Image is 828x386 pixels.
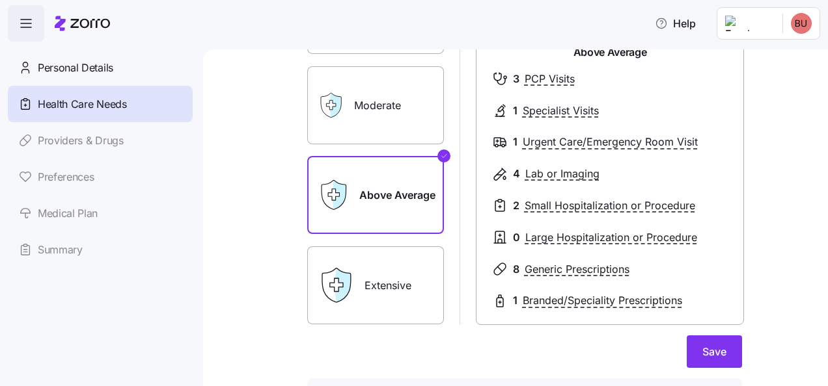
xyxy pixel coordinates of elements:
span: Personal Details [38,60,113,76]
a: Health Care Needs [8,86,193,122]
button: Save [687,335,742,368]
svg: Checkmark [440,148,448,164]
span: Urgent Care/Emergency Room Visit [523,134,698,150]
span: PCP Visits [525,71,575,87]
span: 8 [513,261,519,277]
span: Large Hospitalization or Procedure [525,229,697,246]
span: 3 [513,71,519,87]
span: Health Care Needs [38,96,127,112]
span: 1 [513,292,517,309]
label: Above Average [307,156,444,234]
label: Moderate [307,66,444,144]
span: Lab or Imaging [525,166,600,182]
span: 1 [513,134,517,150]
span: 0 [513,229,520,246]
span: Specialist Visits [523,103,599,119]
span: Small Hospitalization or Procedure [525,198,695,214]
img: Employer logo [725,16,772,31]
span: Save [702,344,726,359]
span: 1 [513,103,517,119]
span: 4 [513,166,520,182]
label: Extensive [307,246,444,324]
button: Help [644,10,706,36]
span: Generic Prescriptions [525,261,629,277]
img: 1fd1ddedbdb4e58f971be9887a9b36e8 [791,13,812,34]
span: Help [655,16,696,31]
a: Personal Details [8,49,193,86]
span: Above Average [573,44,647,60]
span: Branded/Speciality Prescriptions [523,292,682,309]
span: 2 [513,198,519,214]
